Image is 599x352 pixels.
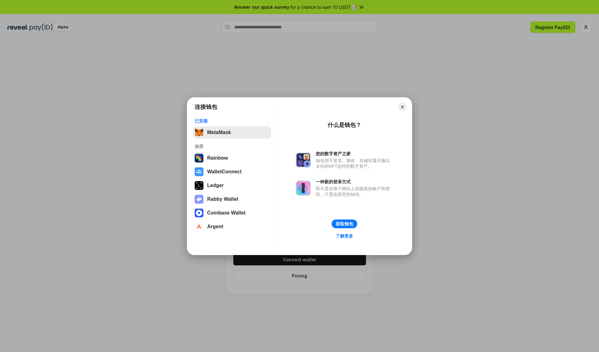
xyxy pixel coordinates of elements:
[207,183,224,188] div: Ledger
[336,233,353,239] div: 了解更多
[195,118,269,124] div: 已安装
[316,179,393,185] div: 一种新的登录方式
[195,154,203,162] img: svg+xml,%3Csvg%20width%3D%22120%22%20height%3D%22120%22%20viewBox%3D%220%200%20120%20120%22%20fil...
[193,193,271,205] button: Rabby Wallet
[316,151,393,157] div: 您的数字资产之家
[207,130,231,135] div: MetaMask
[193,220,271,233] button: Argent
[316,186,393,197] div: 而不是在每个网站上创建新的账户和密码，只需连接您的钱包。
[193,152,271,164] button: Rainbow
[195,144,269,149] div: 推荐
[207,224,223,229] div: Argent
[195,209,203,217] img: svg+xml,%3Csvg%20width%3D%2228%22%20height%3D%2228%22%20viewBox%3D%220%200%2028%2028%22%20fill%3D...
[193,207,271,219] button: Coinbase Wallet
[195,181,203,190] img: svg+xml,%3Csvg%20xmlns%3D%22http%3A%2F%2Fwww.w3.org%2F2000%2Fsvg%22%20width%3D%2228%22%20height%3...
[195,222,203,231] img: svg+xml,%3Csvg%20width%3D%2228%22%20height%3D%2228%22%20viewBox%3D%220%200%2028%2028%22%20fill%3D...
[332,232,357,240] a: 了解更多
[193,179,271,192] button: Ledger
[328,121,361,129] div: 什么是钱包？
[207,169,242,175] div: WalletConnect
[336,221,353,227] div: 获取钱包
[195,128,203,137] img: svg+xml,%3Csvg%20fill%3D%22none%22%20height%3D%2233%22%20viewBox%3D%220%200%2035%2033%22%20width%...
[296,181,311,195] img: svg+xml,%3Csvg%20xmlns%3D%22http%3A%2F%2Fwww.w3.org%2F2000%2Fsvg%22%20fill%3D%22none%22%20viewBox...
[195,103,217,111] h1: 连接钱包
[193,126,271,139] button: MetaMask
[193,166,271,178] button: WalletConnect
[296,152,311,167] img: svg+xml,%3Csvg%20xmlns%3D%22http%3A%2F%2Fwww.w3.org%2F2000%2Fsvg%22%20fill%3D%22none%22%20viewBox...
[316,158,393,169] div: 钱包用于发送、接收、存储和显示像以太坊和NFT这样的数字资产。
[398,103,407,111] button: Close
[207,196,238,202] div: Rabby Wallet
[195,195,203,204] img: svg+xml,%3Csvg%20xmlns%3D%22http%3A%2F%2Fwww.w3.org%2F2000%2Fsvg%22%20fill%3D%22none%22%20viewBox...
[207,210,246,216] div: Coinbase Wallet
[195,167,203,176] img: svg+xml,%3Csvg%20width%3D%2228%22%20height%3D%2228%22%20viewBox%3D%220%200%2028%2028%22%20fill%3D...
[207,155,228,161] div: Rainbow
[332,219,357,228] button: 获取钱包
